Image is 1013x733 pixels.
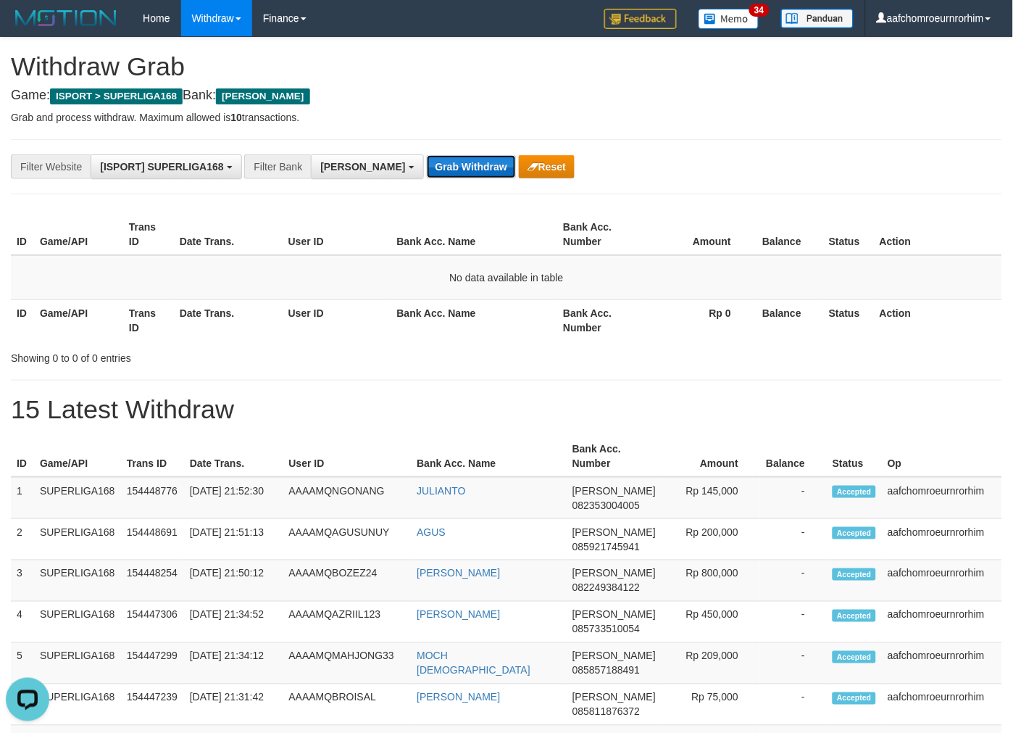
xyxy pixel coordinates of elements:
[572,609,656,621] span: [PERSON_NAME]
[391,214,558,255] th: Bank Acc. Name
[882,643,1002,684] td: aafchomroeurnrorhim
[244,154,311,179] div: Filter Bank
[572,706,640,718] span: Copy 085811876372 to clipboard
[572,485,656,497] span: [PERSON_NAME]
[283,560,412,602] td: AAAAMQBOZEZ24
[417,609,500,621] a: [PERSON_NAME]
[174,214,283,255] th: Date Trans.
[311,154,423,179] button: [PERSON_NAME]
[572,568,656,579] span: [PERSON_NAME]
[11,299,34,341] th: ID
[121,519,184,560] td: 154448691
[184,643,283,684] td: [DATE] 21:34:12
[11,255,1002,300] td: No data available in table
[184,684,283,726] td: [DATE] 21:31:42
[662,643,760,684] td: Rp 209,000
[184,519,283,560] td: [DATE] 21:51:13
[604,9,677,29] img: Feedback.jpg
[11,88,1002,103] h4: Game: Bank:
[34,519,121,560] td: SUPERLIGA168
[572,650,656,662] span: [PERSON_NAME]
[11,519,34,560] td: 2
[34,214,123,255] th: Game/API
[11,560,34,602] td: 3
[874,214,1002,255] th: Action
[760,436,827,477] th: Balance
[283,299,391,341] th: User ID
[874,299,1002,341] th: Action
[572,692,656,703] span: [PERSON_NAME]
[34,643,121,684] td: SUPERLIGA168
[11,214,34,255] th: ID
[230,112,242,123] strong: 10
[699,9,759,29] img: Button%20Memo.svg
[34,477,121,519] td: SUPERLIGA168
[11,602,34,643] td: 4
[11,52,1002,81] h1: Withdraw Grab
[11,7,121,29] img: MOTION_logo.png
[417,650,530,676] a: MOCH [DEMOGRAPHIC_DATA]
[34,602,121,643] td: SUPERLIGA168
[882,684,1002,726] td: aafchomroeurnrorhim
[882,602,1002,643] td: aafchomroeurnrorhim
[283,214,391,255] th: User ID
[823,299,874,341] th: Status
[283,602,412,643] td: AAAAMQAZRIIL123
[417,526,446,538] a: AGUS
[184,436,283,477] th: Date Trans.
[283,684,412,726] td: AAAAMQBROISAL
[827,436,882,477] th: Status
[662,602,760,643] td: Rp 450,000
[391,299,558,341] th: Bank Acc. Name
[833,651,876,663] span: Accepted
[121,477,184,519] td: 154448776
[753,214,823,255] th: Balance
[572,541,640,552] span: Copy 085921745941 to clipboard
[833,486,876,498] span: Accepted
[833,527,876,539] span: Accepted
[6,6,49,49] button: Open LiveChat chat widget
[882,436,1002,477] th: Op
[662,560,760,602] td: Rp 800,000
[427,155,516,178] button: Grab Withdraw
[121,602,184,643] td: 154447306
[11,345,412,365] div: Showing 0 to 0 of 0 entries
[411,436,567,477] th: Bank Acc. Name
[320,161,405,173] span: [PERSON_NAME]
[283,436,412,477] th: User ID
[760,519,827,560] td: -
[760,643,827,684] td: -
[283,519,412,560] td: AAAAMQAGUSUNUY
[833,692,876,705] span: Accepted
[882,519,1002,560] td: aafchomroeurnrorhim
[760,560,827,602] td: -
[121,684,184,726] td: 154447239
[174,299,283,341] th: Date Trans.
[572,624,640,635] span: Copy 085733510054 to clipboard
[882,477,1002,519] td: aafchomroeurnrorhim
[572,526,656,538] span: [PERSON_NAME]
[11,436,34,477] th: ID
[781,9,854,28] img: panduan.png
[184,560,283,602] td: [DATE] 21:50:12
[519,155,575,178] button: Reset
[184,477,283,519] td: [DATE] 21:52:30
[11,110,1002,125] p: Grab and process withdraw. Maximum allowed is transactions.
[11,395,1002,424] h1: 15 Latest Withdraw
[557,214,646,255] th: Bank Acc. Number
[123,299,174,341] th: Trans ID
[91,154,241,179] button: [ISPORT] SUPERLIGA168
[567,436,662,477] th: Bank Acc. Number
[646,299,753,341] th: Rp 0
[216,88,309,104] span: [PERSON_NAME]
[662,684,760,726] td: Rp 75,000
[417,485,465,497] a: JULIANTO
[123,214,174,255] th: Trans ID
[417,568,500,579] a: [PERSON_NAME]
[34,299,123,341] th: Game/API
[34,560,121,602] td: SUPERLIGA168
[50,88,183,104] span: ISPORT > SUPERLIGA168
[283,643,412,684] td: AAAAMQMAHJONG33
[760,602,827,643] td: -
[417,692,500,703] a: [PERSON_NAME]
